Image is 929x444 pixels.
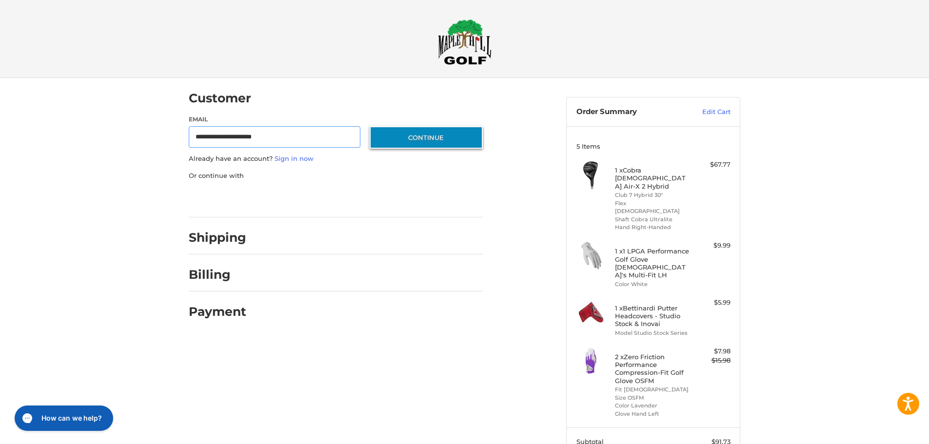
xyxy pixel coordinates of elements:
[692,241,731,251] div: $9.99
[189,304,246,319] h2: Payment
[615,199,690,215] li: Flex [DEMOGRAPHIC_DATA]
[681,107,731,117] a: Edit Cart
[692,356,731,366] div: $15.98
[189,171,483,181] p: Or continue with
[576,107,681,117] h3: Order Summary
[615,329,690,337] li: Model Studio Stock Series
[189,115,360,124] label: Email
[351,190,424,208] iframe: PayPal-venmo
[692,347,731,356] div: $7.98
[692,160,731,170] div: $67.77
[615,166,690,190] h4: 1 x Cobra [DEMOGRAPHIC_DATA] Air-X 2 Hybrid
[615,215,690,224] li: Shaft Cobra Ultralite
[615,247,690,279] h4: 1 x 1 LPGA Performance Golf Glove [DEMOGRAPHIC_DATA]'s Multi-Fit LH
[692,298,731,308] div: $5.99
[438,19,492,65] img: Maple Hill Golf
[189,267,246,282] h2: Billing
[370,126,483,149] button: Continue
[615,191,690,199] li: Club 7 Hybrid 30°
[615,402,690,410] li: Color Lavender
[615,280,690,289] li: Color White
[615,386,690,394] li: Fit [DEMOGRAPHIC_DATA]
[615,223,690,232] li: Hand Right-Handed
[275,154,314,162] a: Sign in now
[615,394,690,402] li: Size OSFM
[615,304,690,328] h4: 1 x Bettinardi Putter Headcovers - Studio Stock & Inovai
[576,142,731,150] h3: 5 Items
[186,190,259,208] iframe: PayPal-paypal
[615,410,690,418] li: Glove Hand Left
[615,353,690,385] h4: 2 x Zero Friction Performance Compression-Fit Golf Glove OSFM
[189,154,483,164] p: Already have an account?
[268,190,341,208] iframe: PayPal-paylater
[10,402,116,434] iframe: Gorgias live chat messenger
[189,230,246,245] h2: Shipping
[189,91,251,106] h2: Customer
